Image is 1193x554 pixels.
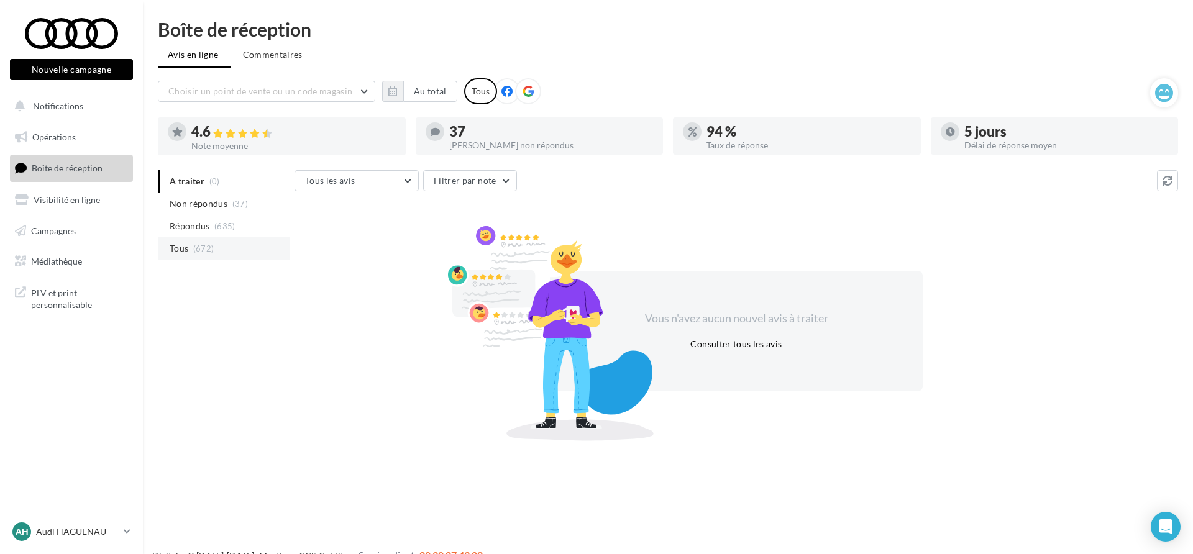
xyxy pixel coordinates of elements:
[170,198,227,210] span: Non répondus
[7,93,130,119] button: Notifications
[403,81,457,102] button: Au total
[193,243,214,253] span: (672)
[7,187,135,213] a: Visibilité en ligne
[964,125,1169,138] div: 5 jours
[32,132,76,142] span: Opérations
[629,311,843,327] div: Vous n'avez aucun nouvel avis à traiter
[7,248,135,275] a: Médiathèque
[7,218,135,244] a: Campagnes
[464,78,497,104] div: Tous
[10,520,133,543] a: AH Audi HAGUENAU
[449,125,654,138] div: 37
[31,256,82,266] span: Médiathèque
[10,59,133,80] button: Nouvelle campagne
[158,20,1178,39] div: Boîte de réception
[7,279,135,316] a: PLV et print personnalisable
[34,194,100,205] span: Visibilité en ligne
[170,220,210,232] span: Répondus
[214,221,235,231] span: (635)
[170,242,188,255] span: Tous
[706,141,911,150] div: Taux de réponse
[243,48,303,61] span: Commentaires
[7,124,135,150] a: Opérations
[295,170,419,191] button: Tous les avis
[1151,512,1181,542] div: Open Intercom Messenger
[964,141,1169,150] div: Délai de réponse moyen
[685,337,787,352] button: Consulter tous les avis
[31,225,76,235] span: Campagnes
[382,81,457,102] button: Au total
[31,284,128,311] span: PLV et print personnalisable
[168,86,352,96] span: Choisir un point de vente ou un code magasin
[423,170,517,191] button: Filtrer par note
[16,525,29,538] span: AH
[191,125,396,139] div: 4.6
[232,199,248,209] span: (37)
[706,125,911,138] div: 94 %
[33,101,83,111] span: Notifications
[7,155,135,181] a: Boîte de réception
[32,163,103,173] span: Boîte de réception
[191,142,396,150] div: Note moyenne
[158,81,375,102] button: Choisir un point de vente ou un code magasin
[305,175,355,186] span: Tous les avis
[36,525,119,538] p: Audi HAGUENAU
[449,141,654,150] div: [PERSON_NAME] non répondus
